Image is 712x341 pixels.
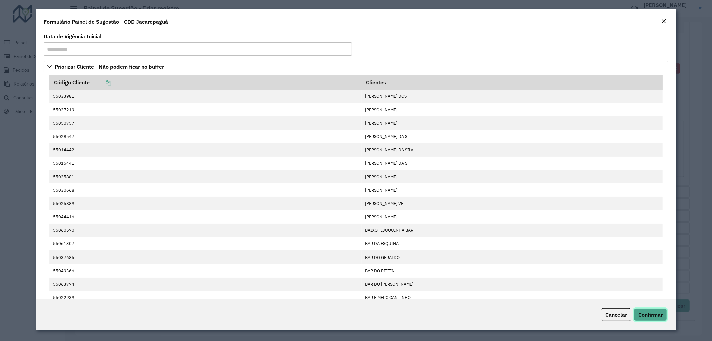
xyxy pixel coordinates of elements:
[49,278,362,291] td: 55063774
[49,103,362,116] td: 55037219
[601,308,631,321] button: Cancelar
[49,90,362,103] td: 55033981
[44,32,102,40] label: Data de Vigência Inicial
[605,311,627,318] span: Cancelar
[634,308,667,321] button: Confirmar
[362,170,663,183] td: [PERSON_NAME]
[49,291,362,304] td: 55022939
[49,250,362,264] td: 55037685
[49,237,362,250] td: 55061307
[362,90,663,103] td: [PERSON_NAME] DOS
[49,116,362,130] td: 55050757
[362,250,663,264] td: BAR DO GERALDO
[49,264,362,277] td: 55049366
[49,130,362,143] td: 55028547
[49,143,362,157] td: 55014442
[49,210,362,224] td: 55044416
[362,264,663,277] td: BAR DO PEITIN
[362,291,663,304] td: BAR E MERC CANTINHO
[49,170,362,183] td: 55035881
[362,143,663,157] td: [PERSON_NAME] DA SILV
[49,197,362,210] td: 55025889
[44,18,168,26] h4: Formulário Painel de Sugestão - CDD Jacarepaguá
[49,75,362,90] th: Código Cliente
[44,61,669,72] a: Priorizar Cliente - Não podem ficar no buffer
[49,224,362,237] td: 55060570
[362,237,663,250] td: BAR DA ESQUINA
[362,116,663,130] td: [PERSON_NAME]
[362,157,663,170] td: [PERSON_NAME] DA S
[362,103,663,116] td: [PERSON_NAME]
[362,130,663,143] td: [PERSON_NAME] DA S
[362,278,663,291] td: BAR DO [PERSON_NAME]
[638,311,663,318] span: Confirmar
[362,210,663,224] td: [PERSON_NAME]
[90,79,111,86] a: Copiar
[362,75,663,90] th: Clientes
[362,224,663,237] td: BAIXO TIJUQUINHA BAR
[55,64,164,69] span: Priorizar Cliente - Não podem ficar no buffer
[362,197,663,210] td: [PERSON_NAME] VE
[659,17,668,26] button: Close
[49,183,362,197] td: 55030668
[362,183,663,197] td: [PERSON_NAME]
[49,157,362,170] td: 55015441
[661,19,666,24] em: Fechar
